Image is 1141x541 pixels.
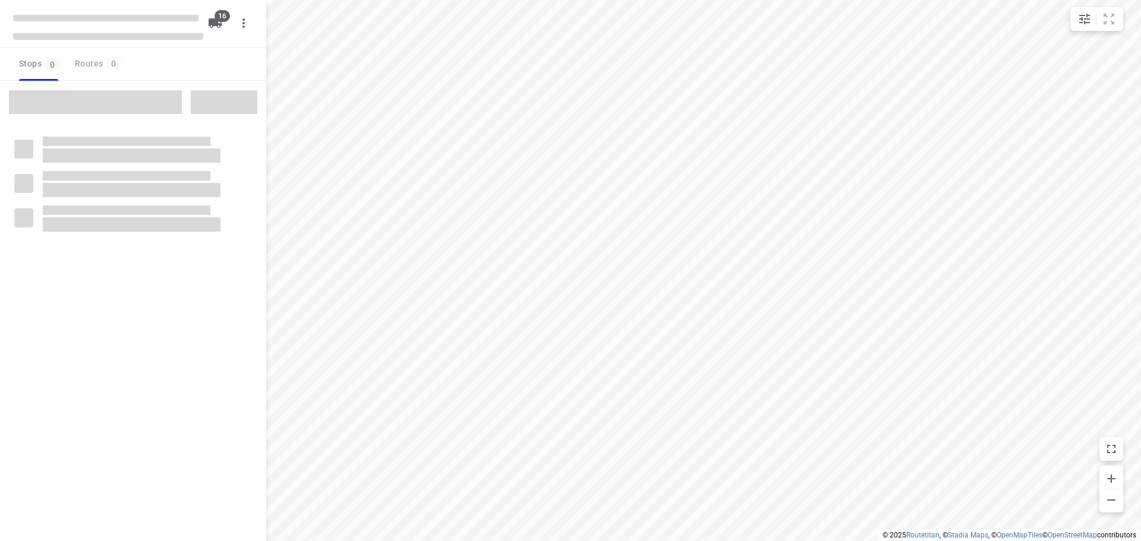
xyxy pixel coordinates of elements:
[1048,531,1097,539] a: OpenStreetMap
[906,531,940,539] a: Routetitan
[882,531,1136,539] li: © 2025 , © , © © contributors
[1073,7,1096,31] button: Map settings
[1070,7,1123,31] div: small contained button group
[997,531,1042,539] a: OpenMapTiles
[948,531,988,539] a: Stadia Maps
